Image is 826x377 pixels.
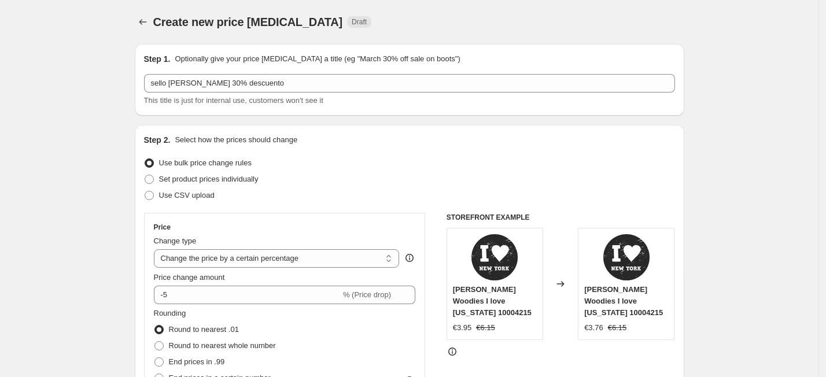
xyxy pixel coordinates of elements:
[153,16,343,28] span: Create new price [MEDICAL_DATA]
[584,285,663,317] span: [PERSON_NAME] Woodies I love [US_STATE] 10004215
[144,53,171,65] h2: Step 1.
[169,325,239,334] span: Round to nearest .01
[144,96,323,105] span: This title is just for internal use, customers won't see it
[453,322,472,334] div: €3.95
[154,286,341,304] input: -15
[447,213,675,222] h6: STOREFRONT EXAMPLE
[404,252,415,264] div: help
[471,234,518,280] img: artemio-oferta-artemio-sello-madera-woodies-i-love-new-york-10004215-7244801736764_80x.jpg
[154,236,197,245] span: Change type
[169,341,276,350] span: Round to nearest whole number
[453,285,532,317] span: [PERSON_NAME] Woodies I love [US_STATE] 10004215
[144,74,675,93] input: 30% off holiday sale
[154,309,186,317] span: Rounding
[584,322,603,334] div: €3.76
[154,223,171,232] h3: Price
[159,191,215,199] span: Use CSV upload
[343,290,391,299] span: % (Price drop)
[175,53,460,65] p: Optionally give your price [MEDICAL_DATA] a title (eg "March 30% off sale on boots")
[159,175,259,183] span: Set product prices individually
[154,273,225,282] span: Price change amount
[603,234,650,280] img: artemio-oferta-artemio-sello-madera-woodies-i-love-new-york-10004215-7244801736764_80x.jpg
[175,134,297,146] p: Select how the prices should change
[135,14,151,30] button: Price change jobs
[144,134,171,146] h2: Step 2.
[608,322,627,334] strike: €6.15
[352,17,367,27] span: Draft
[169,357,225,366] span: End prices in .99
[159,158,252,167] span: Use bulk price change rules
[476,322,495,334] strike: €6.15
